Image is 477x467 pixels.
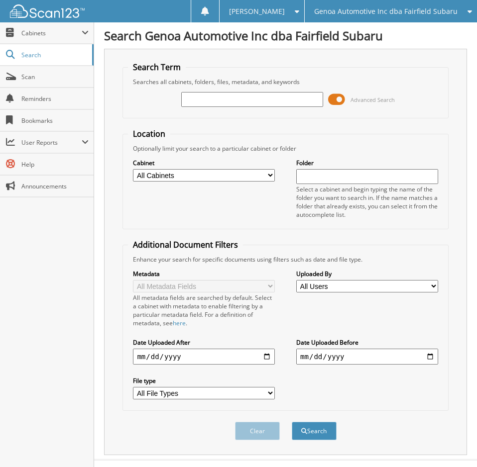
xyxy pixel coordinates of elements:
label: Date Uploaded After [133,338,274,347]
span: User Reports [21,138,82,147]
input: start [133,349,274,365]
span: Cabinets [21,29,82,37]
span: Scan [21,73,89,81]
div: Searches all cabinets, folders, files, metadata, and keywords [128,78,443,86]
span: Advanced Search [351,96,395,103]
legend: Location [128,128,170,139]
div: Enhance your search for specific documents using filters such as date and file type. [128,255,443,264]
span: [PERSON_NAME] [229,8,285,14]
input: end [296,349,438,365]
label: Metadata [133,270,274,278]
h1: Search Genoa Automotive Inc dba Fairfield Subaru [104,27,467,44]
label: Date Uploaded Before [296,338,438,347]
legend: Additional Document Filters [128,239,243,250]
span: Reminders [21,94,89,103]
span: Announcements [21,182,89,190]
a: here [173,319,186,327]
div: All metadata fields are searched by default. Select a cabinet with metadata to enable filtering b... [133,293,274,327]
button: Clear [235,422,280,440]
div: Select a cabinet and begin typing the name of the folder you want to search in. If the name match... [296,185,438,219]
legend: Search Term [128,62,186,73]
span: Help [21,160,89,169]
img: scan123-logo-white.svg [10,4,85,18]
span: Bookmarks [21,116,89,125]
span: Search [21,51,87,59]
div: Optionally limit your search to a particular cabinet or folder [128,144,443,153]
button: Search [292,422,337,440]
label: File type [133,376,274,385]
span: Genoa Automotive Inc dba Fairfield Subaru [314,8,458,14]
label: Uploaded By [296,270,438,278]
label: Cabinet [133,159,274,167]
label: Folder [296,159,438,167]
